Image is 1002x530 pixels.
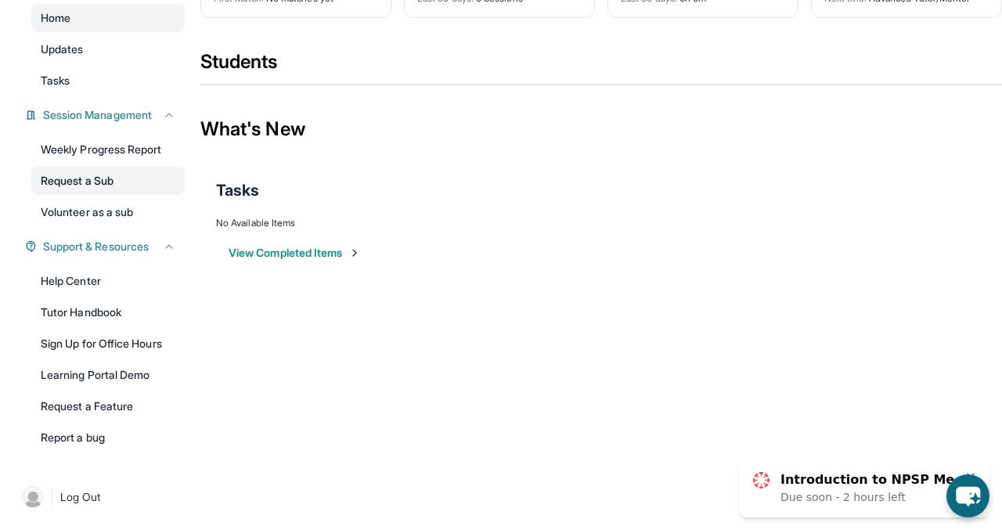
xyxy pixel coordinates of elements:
[16,480,185,514] a: |Log Out
[22,486,44,508] img: user-img
[41,73,70,88] span: Tasks
[37,107,175,123] button: Session Management
[31,361,185,389] a: Learning Portal Demo
[31,424,185,452] a: Report a bug
[31,4,185,32] a: Home
[31,298,185,326] a: Tutor Handbook
[31,392,185,420] a: Request a Feature
[41,41,84,57] span: Updates
[31,67,185,95] a: Tasks
[31,198,185,226] a: Volunteer as a sub
[37,239,175,254] button: Support & Resources
[50,488,54,507] span: |
[31,267,185,295] a: Help Center
[60,489,101,505] span: Log Out
[229,245,361,261] button: View Completed Items
[216,179,259,201] span: Tasks
[41,10,70,26] span: Home
[43,107,152,123] span: Session Management
[43,239,149,254] span: Support & Resources
[31,35,185,63] a: Updates
[31,135,185,164] a: Weekly Progress Report
[31,167,185,195] a: Request a Sub
[31,330,185,358] a: Sign Up for Office Hours
[946,474,989,517] button: chat-button
[216,217,986,229] div: No Available Items
[200,95,1002,164] div: What's New
[200,49,1002,84] div: Students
